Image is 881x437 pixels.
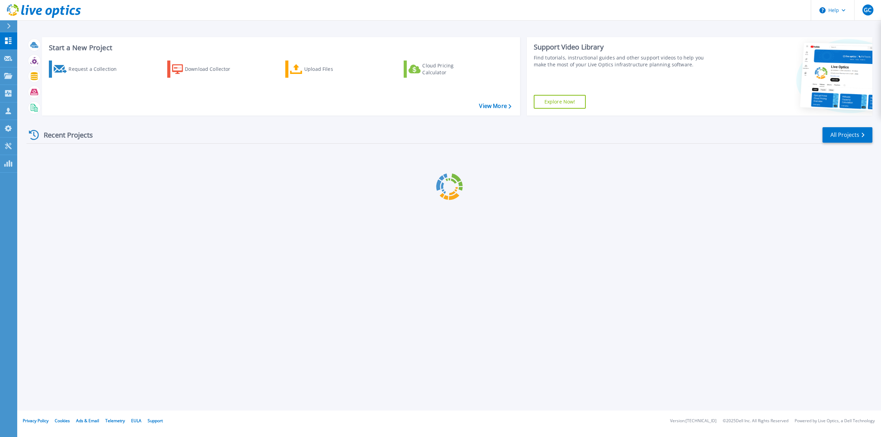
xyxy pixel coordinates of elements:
a: Request a Collection [49,61,126,78]
a: Privacy Policy [23,418,49,424]
a: EULA [131,418,141,424]
a: All Projects [822,127,872,143]
a: Support [148,418,163,424]
div: Cloud Pricing Calculator [422,62,477,76]
a: Download Collector [167,61,244,78]
li: Version: [TECHNICAL_ID] [670,419,717,423]
h3: Start a New Project [49,44,511,52]
a: Ads & Email [76,418,99,424]
a: View More [479,103,511,109]
a: Cookies [55,418,70,424]
div: Find tutorials, instructional guides and other support videos to help you make the most of your L... [534,54,712,68]
div: Download Collector [185,62,240,76]
a: Upload Files [285,61,362,78]
div: Support Video Library [534,43,712,52]
li: Powered by Live Optics, a Dell Technology [795,419,875,423]
li: © 2025 Dell Inc. All Rights Reserved [723,419,788,423]
div: Recent Projects [26,127,102,143]
a: Telemetry [105,418,125,424]
a: Cloud Pricing Calculator [404,61,480,78]
span: GC [864,7,871,13]
div: Request a Collection [68,62,124,76]
a: Explore Now! [534,95,586,109]
div: Upload Files [304,62,359,76]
